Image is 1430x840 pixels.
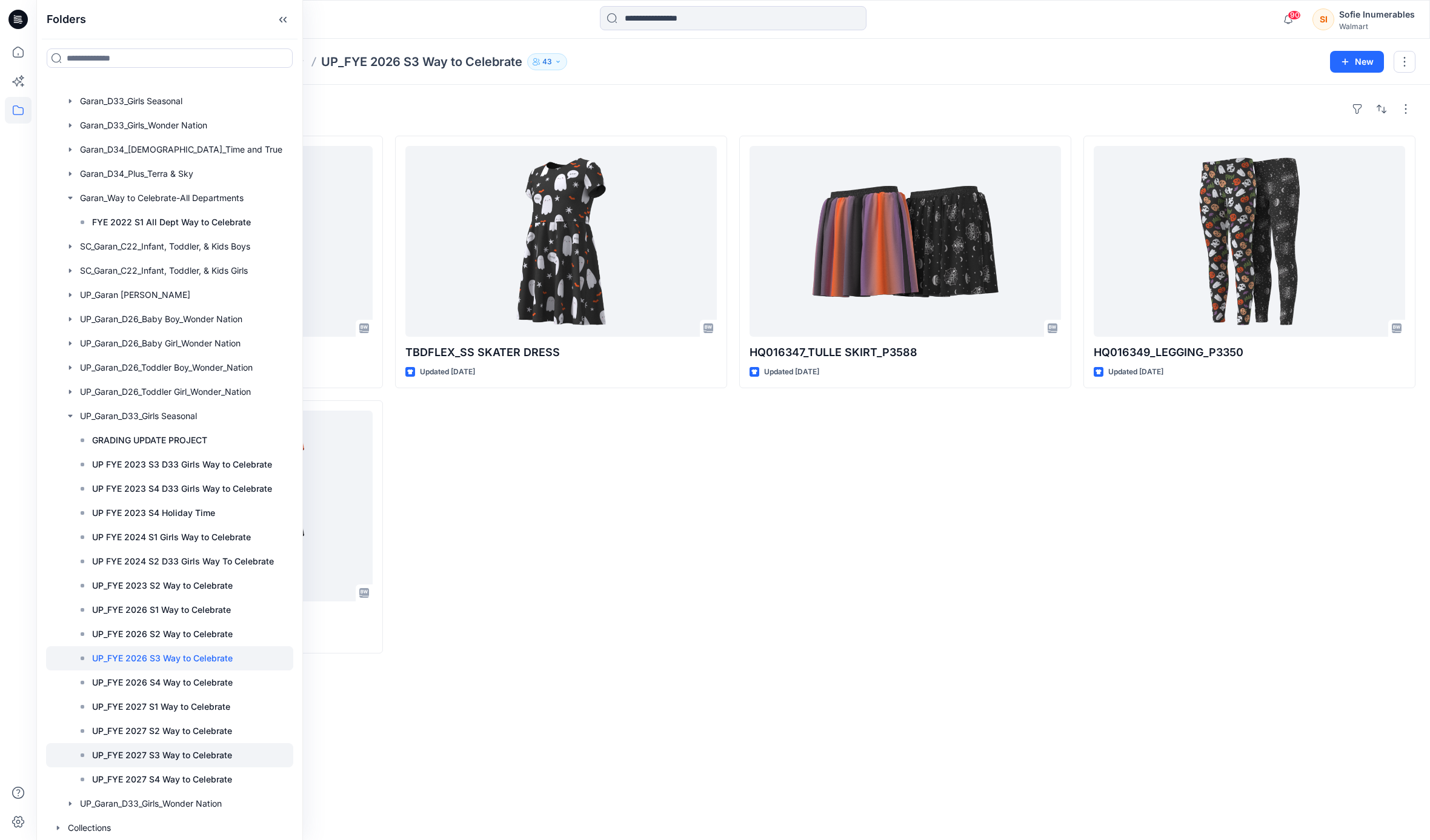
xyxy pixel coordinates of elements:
p: UP_FYE 2027 S4 Way to Celebrate [92,772,232,787]
p: UP_FYE 2027 S1 Way to Celebrate [92,699,230,714]
p: UP FYE 2023 S4 Holiday Time [92,506,215,520]
p: UP_FYE 2027 S3 Way to Celebrate [92,748,232,762]
div: Sofie Inumerables [1339,7,1415,22]
p: UP FYE 2024 S2 D33 Girls Way To Celebrate [92,554,274,569]
p: FYE 2022 S1 All Dept Way to Celebrate [92,215,251,230]
div: Walmart [1339,22,1415,31]
p: 43 [542,55,552,68]
div: SI [1312,8,1334,30]
p: UP FYE 2023 S4 D33 Girls Way to Celebrate [92,481,272,496]
p: UP_FYE 2023 S2 Way to Celebrate [92,578,233,593]
p: HQ016347_TULLE SKIRT_P3588 [750,344,1061,361]
a: TBDFLEX_SS SKATER DRESS [405,146,717,337]
p: UP FYE 2023 S3 D33 Girls Way to Celebrate [92,457,272,472]
a: HQ016349_LEGGING_P3350 [1094,146,1405,337]
p: Updated [DATE] [420,366,475,379]
p: UP_FYE 2026 S3 Way to Celebrate [321,53,522,70]
button: 43 [527,53,567,70]
span: 90 [1288,10,1301,20]
p: Updated [DATE] [1108,366,1163,379]
p: UP_FYE 2026 S4 Way to Celebrate [92,675,233,690]
p: UP_FYE 2026 S3 Way to Celebrate [92,651,233,666]
p: UP FYE 2024 S1 Girls Way to Celebrate [92,530,251,544]
p: UP_FYE 2026 S1 Way to Celebrate [92,603,231,617]
p: HQ016349_LEGGING_P3350 [1094,344,1405,361]
button: New [1330,51,1384,73]
a: HQ016347_TULLE SKIRT_P3588 [750,146,1061,337]
p: GRADING UPDATE PROJECT [92,433,207,448]
p: TBDFLEX_SS SKATER DRESS [405,344,717,361]
p: UP_FYE 2027 S2 Way to Celebrate [92,724,232,738]
p: Updated [DATE] [764,366,819,379]
p: UP_FYE 2026 S2 Way to Celebrate [92,627,233,641]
